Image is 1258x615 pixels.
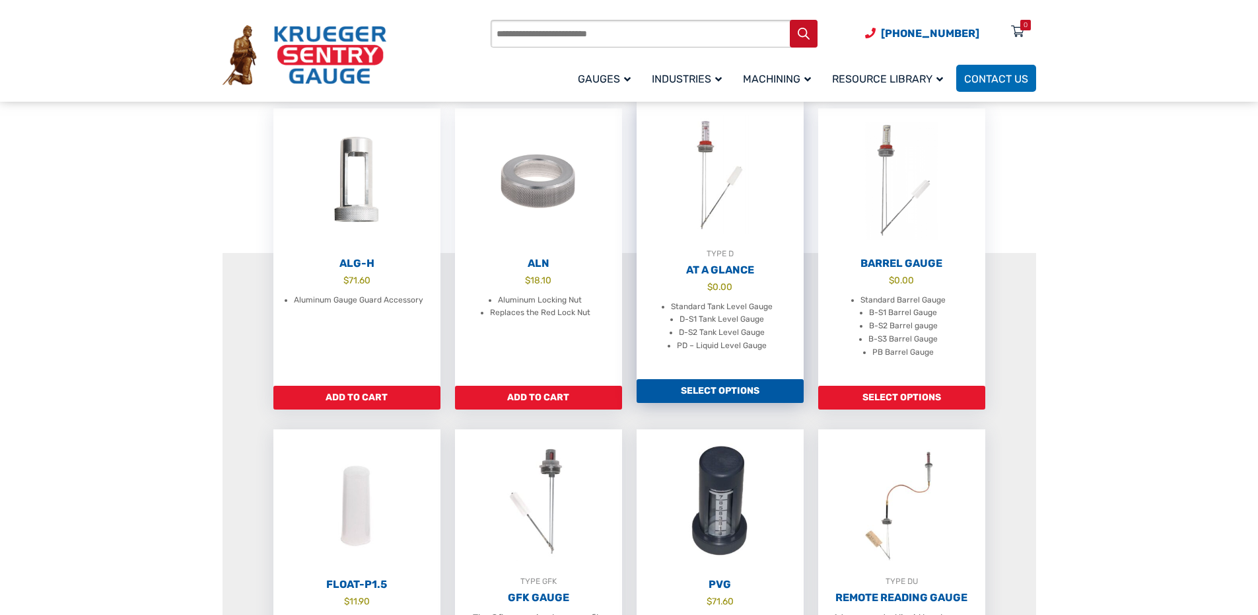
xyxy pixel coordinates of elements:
span: Gauges [578,73,631,85]
h2: GFK Gauge [455,591,622,604]
span: Resource Library [832,73,943,85]
a: Contact Us [956,65,1036,92]
img: Krueger Sentry Gauge [223,25,386,86]
img: Float-P1.5 [273,429,440,575]
span: Machining [743,73,811,85]
a: Add to cart: “At A Glance” [637,379,804,403]
span: $ [707,281,713,292]
span: $ [707,596,712,606]
div: TYPE GFK [455,575,622,588]
h2: PVG [637,578,804,591]
li: Aluminum Locking Nut [498,294,582,307]
li: D-S2 Tank Level Gauge [679,326,765,340]
bdi: 71.60 [343,275,370,285]
img: Remote Reading Gauge [818,429,985,575]
h2: Barrel Gauge [818,257,985,270]
a: Add to cart: “ALN” [455,386,622,410]
span: $ [343,275,349,285]
h2: Float-P1.5 [273,578,440,591]
a: Add to cart: “ALG-H” [273,386,440,410]
li: B-S3 Barrel Gauge [868,333,938,346]
img: ALG-OF [273,108,440,254]
img: ALN [455,108,622,254]
img: At A Glance [637,102,804,247]
h2: ALG-H [273,257,440,270]
h2: Remote Reading Gauge [818,591,985,604]
span: Contact Us [964,73,1028,85]
a: Machining [735,63,824,94]
li: B-S1 Barrel Gauge [869,307,937,320]
img: PVG [637,429,804,575]
span: [PHONE_NUMBER] [881,27,979,40]
a: ALN $18.10 Aluminum Locking Nut Replaces the Red Lock Nut [455,108,622,386]
a: ALG-H $71.60 Aluminum Gauge Guard Accessory [273,108,440,386]
a: TYPE DAt A Glance $0.00 Standard Tank Level Gauge D-S1 Tank Level Gauge D-S2 Tank Level Gauge PD ... [637,102,804,379]
span: Industries [652,73,722,85]
bdi: 71.60 [707,596,734,606]
a: Barrel Gauge $0.00 Standard Barrel Gauge B-S1 Barrel Gauge B-S2 Barrel gauge B-S3 Barrel Gauge PB... [818,108,985,386]
a: Resource Library [824,63,956,94]
span: $ [525,275,530,285]
li: Standard Barrel Gauge [860,294,946,307]
a: Phone Number (920) 434-8860 [865,25,979,42]
li: Standard Tank Level Gauge [671,301,773,314]
div: TYPE DU [818,575,985,588]
img: Barrel Gauge [818,108,985,254]
h2: ALN [455,257,622,270]
li: PB Barrel Gauge [872,346,934,359]
span: $ [889,275,894,285]
li: B-S2 Barrel gauge [869,320,938,333]
bdi: 0.00 [889,275,914,285]
span: $ [344,596,349,606]
li: D-S1 Tank Level Gauge [680,313,764,326]
a: Industries [644,63,735,94]
li: PD – Liquid Level Gauge [677,340,767,353]
bdi: 0.00 [707,281,732,292]
li: Aluminum Gauge Guard Accessory [294,294,423,307]
h2: At A Glance [637,264,804,277]
a: Gauges [570,63,644,94]
div: 0 [1024,20,1028,30]
img: GFK Gauge [455,429,622,575]
a: Add to cart: “Barrel Gauge” [818,386,985,410]
bdi: 11.90 [344,596,370,606]
div: TYPE D [637,247,804,260]
li: Replaces the Red Lock Nut [490,307,590,320]
bdi: 18.10 [525,275,551,285]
